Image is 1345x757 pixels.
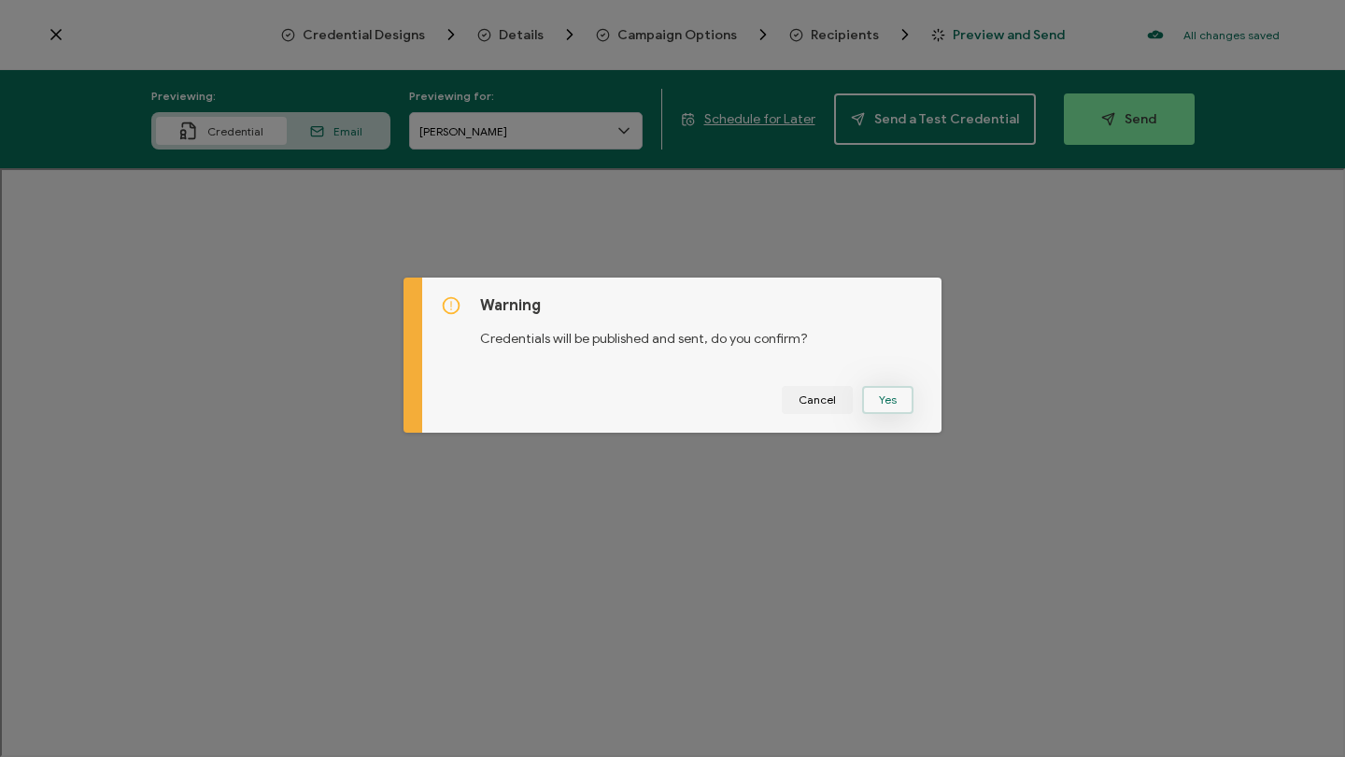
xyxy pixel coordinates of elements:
[782,386,853,414] button: Cancel
[403,278,941,433] div: dialog
[799,394,836,406] span: Cancel
[862,386,913,414] button: Yes
[1252,667,1345,757] iframe: Chat Widget
[480,315,923,349] p: Credentials will be published and sent, do you confirm?
[480,296,923,315] h5: Warning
